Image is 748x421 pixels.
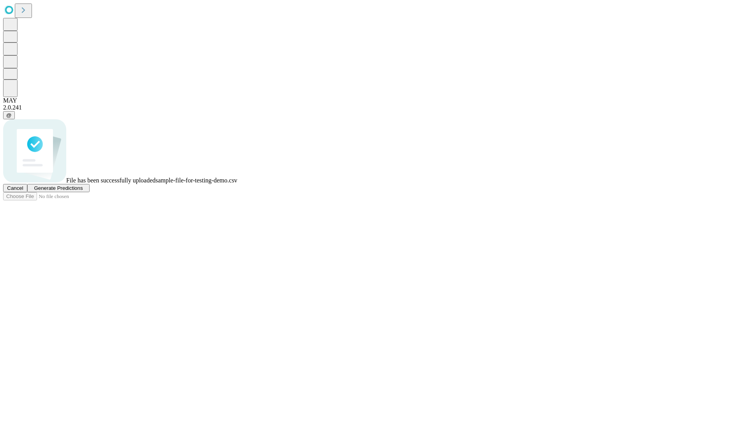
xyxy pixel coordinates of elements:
button: Generate Predictions [27,184,90,192]
span: File has been successfully uploaded [66,177,155,184]
span: sample-file-for-testing-demo.csv [155,177,237,184]
div: MAY [3,97,745,104]
span: Cancel [7,185,23,191]
span: @ [6,112,12,118]
span: Generate Predictions [34,185,83,191]
button: @ [3,111,15,119]
div: 2.0.241 [3,104,745,111]
button: Cancel [3,184,27,192]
